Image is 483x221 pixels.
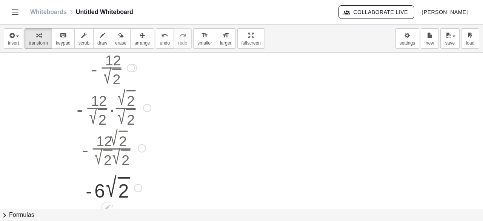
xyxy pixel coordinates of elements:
[241,40,261,46] span: fullscreen
[197,40,212,46] span: smaller
[421,28,439,49] button: new
[216,28,236,49] button: format_sizelarger
[400,40,415,46] span: settings
[416,5,474,19] button: [PERSON_NAME]
[426,40,434,46] span: new
[237,28,265,49] button: fullscreen
[25,28,52,49] button: transform
[422,9,468,15] span: [PERSON_NAME]
[56,40,71,46] span: keypad
[193,28,216,49] button: format_sizesmaller
[97,40,107,46] span: draw
[29,40,48,46] span: transform
[178,40,187,46] span: redo
[160,40,170,46] span: undo
[461,28,479,49] button: load
[174,28,192,49] button: redoredo
[445,40,455,46] span: save
[395,28,419,49] button: settings
[345,9,408,15] span: Collaborate Live
[222,31,229,40] i: format_size
[201,31,208,40] i: format_size
[115,40,126,46] span: erase
[93,28,111,49] button: draw
[338,5,414,19] button: Collaborate Live
[466,40,475,46] span: load
[4,28,23,49] button: insert
[101,202,113,214] div: Edit math
[74,28,94,49] button: scrub
[9,6,21,18] button: Toggle navigation
[78,40,89,46] span: scrub
[60,31,67,40] i: keyboard
[130,28,154,49] button: arrange
[440,28,460,49] button: save
[179,31,186,40] i: redo
[30,8,67,16] a: Whiteboards
[220,40,232,46] span: larger
[52,28,75,49] button: keyboardkeypad
[161,31,168,40] i: undo
[111,28,131,49] button: erase
[134,40,150,46] span: arrange
[156,28,174,49] button: undoundo
[8,40,19,46] span: insert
